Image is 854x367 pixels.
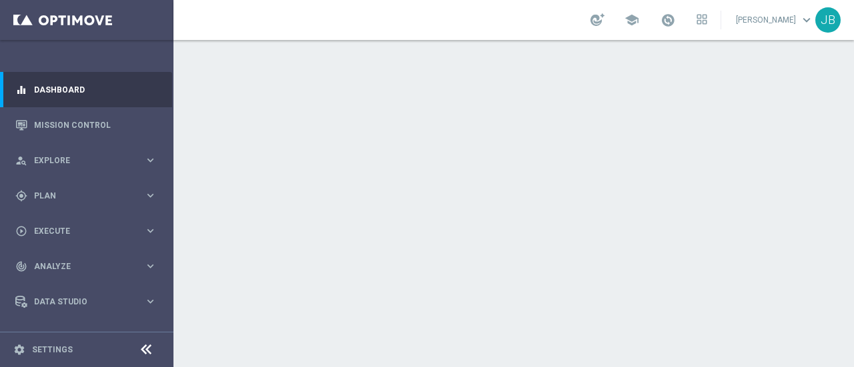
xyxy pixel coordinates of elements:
button: Mission Control [15,120,157,131]
i: settings [13,344,25,356]
a: Settings [32,346,73,354]
div: Optibot [15,319,157,354]
i: keyboard_arrow_right [144,260,157,272]
i: lightbulb [15,331,27,343]
i: keyboard_arrow_right [144,189,157,202]
i: gps_fixed [15,190,27,202]
button: equalizer Dashboard [15,85,157,95]
div: Execute [15,225,144,237]
a: Optibot [34,319,139,354]
button: Data Studio keyboard_arrow_right [15,296,157,307]
div: Explore [15,155,144,167]
span: keyboard_arrow_down [799,13,814,27]
span: Data Studio [34,298,144,306]
i: play_circle_outline [15,225,27,237]
i: keyboard_arrow_right [144,224,157,237]
button: person_search Explore keyboard_arrow_right [15,155,157,166]
div: Plan [15,190,144,202]
button: track_changes Analyze keyboard_arrow_right [15,261,157,272]
i: keyboard_arrow_right [144,154,157,167]
div: Mission Control [15,107,157,143]
a: Mission Control [34,107,157,143]
div: Analyze [15,260,144,272]
span: school [624,13,639,27]
i: person_search [15,155,27,167]
i: equalizer [15,84,27,96]
a: [PERSON_NAME]keyboard_arrow_down [735,10,815,30]
span: Plan [34,192,144,200]
span: Explore [34,157,144,165]
div: Data Studio [15,296,144,308]
span: Execute [34,227,144,235]
button: gps_fixed Plan keyboard_arrow_right [15,190,157,201]
div: JB [815,7,841,33]
div: Dashboard [15,72,157,107]
button: play_circle_outline Execute keyboard_arrow_right [15,226,157,236]
a: Dashboard [34,72,157,107]
i: keyboard_arrow_right [144,295,157,308]
span: Analyze [34,262,144,270]
i: track_changes [15,260,27,272]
